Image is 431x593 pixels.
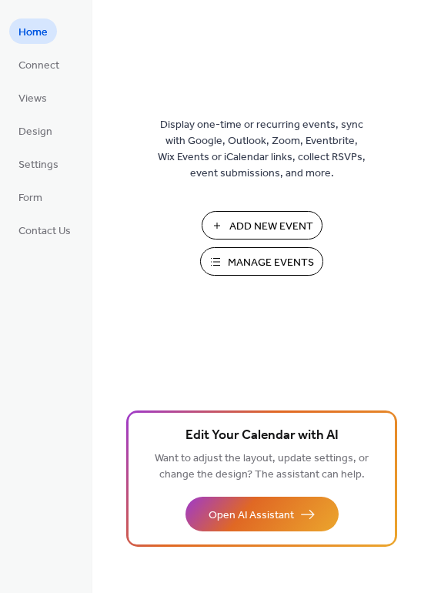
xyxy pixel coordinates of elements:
span: Connect [18,58,59,74]
span: Views [18,91,47,107]
span: Want to adjust the layout, update settings, or change the design? The assistant can help. [155,448,369,485]
span: Manage Events [228,255,314,271]
span: Edit Your Calendar with AI [185,425,339,447]
span: Display one-time or recurring events, sync with Google, Outlook, Zoom, Eventbrite, Wix Events or ... [158,117,366,182]
span: Contact Us [18,223,71,240]
a: Design [9,118,62,143]
span: Add New Event [229,219,313,235]
span: Open AI Assistant [209,508,294,524]
span: Settings [18,157,58,173]
span: Home [18,25,48,41]
button: Open AI Assistant [185,497,339,531]
a: Form [9,184,52,209]
a: Views [9,85,56,110]
button: Add New Event [202,211,322,240]
span: Design [18,124,52,140]
a: Contact Us [9,217,80,243]
a: Home [9,18,57,44]
button: Manage Events [200,247,323,276]
a: Settings [9,151,68,176]
span: Form [18,190,42,206]
a: Connect [9,52,68,77]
